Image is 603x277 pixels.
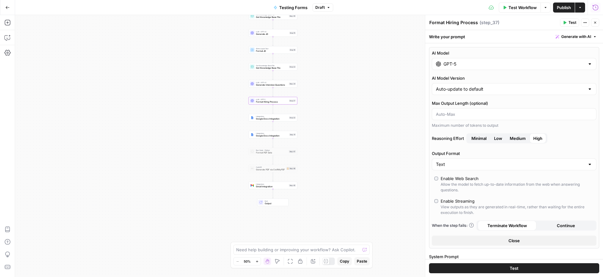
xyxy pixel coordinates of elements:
img: Instagram%20post%20-%201%201.png [251,116,254,119]
span: LLM · GPT-5 [256,98,288,101]
span: Generate PDF via CraftMyPDF [256,168,285,171]
button: Close [432,236,596,246]
div: EndOutput [249,199,297,206]
button: Reasoning EffortMinimalMediumHigh [490,133,506,143]
g: Edge from step_47 to step_48 [273,155,274,164]
span: Testing Forms [279,4,307,11]
g: Edge from step_48 to step_45 [273,172,274,181]
button: Test Workflow [499,3,541,13]
span: Generate with AI [561,34,591,40]
g: Edge from step_33 to step_34 [273,71,274,80]
div: View outputs as they are generated in real-time, rather than waiting for the entire execution to ... [441,204,594,216]
span: 50% [244,259,251,264]
g: Edge from step_45 to end [273,189,274,198]
div: LLM · GPT-5Format Hiring ProcessStep 37 [249,97,297,104]
span: Output [265,202,286,205]
span: Terminate Workflow [487,222,527,229]
div: Step 37 [289,99,296,102]
g: Edge from step_41 to step_47 [273,138,274,147]
label: AI Model [432,50,596,56]
span: Gmail Integration [256,185,288,188]
button: Copy [337,257,352,265]
img: gmail%20(1).png [251,184,254,187]
span: Integration [256,132,288,135]
button: Testing Forms [270,3,311,13]
g: Edge from step_32 to step_41 [273,121,274,131]
button: Test [429,263,599,273]
button: Reasoning EffortLowMediumHigh [468,133,490,143]
span: Generate JD [256,33,288,36]
span: Get Knowledge Base File [256,67,288,70]
span: Google Docs Integration [256,117,288,120]
div: Step 33 [289,66,296,68]
span: Test Workflow [508,4,537,11]
input: Enable StreamingView outputs as they are generated in real-time, rather than waiting for the enti... [434,199,438,203]
div: Step 15 [289,32,296,35]
span: Write Liquid Text [256,47,288,50]
input: Auto-Max [436,111,592,117]
div: Get Knowledge Base FileGet Knowledge Base FileStep 33 [249,63,297,71]
span: ( step_37 ) [480,19,499,26]
span: Google Docs Integration [256,134,288,137]
button: Paste [354,257,370,265]
span: LLM · GPT-4.1 [256,30,288,33]
span: Format Hiring Process [256,100,288,104]
span: Test [568,20,576,25]
g: Edge from step_34 to step_37 [273,88,274,97]
g: Edge from step_40 to step_15 [273,20,274,29]
div: Step 34 [289,83,296,85]
span: Continue [557,222,575,229]
button: Continue [536,221,595,231]
div: LLM · GPT-4.1Generate Interview QuestionsStep 34 [249,80,297,88]
textarea: Format Hiring Process [429,19,478,26]
div: LLM · GPT-4.1Generate JDStep 15 [249,29,297,37]
div: Step 16 [289,49,296,51]
div: Get Knowledge Base FileGet Knowledge Base FileStep 40 [249,12,297,20]
label: System Prompt [429,253,599,260]
span: Get Knowledge Base File [256,16,288,19]
div: IntegrationGoogle Docs IntegrationStep 32 [249,114,297,121]
img: Instagram%20post%20-%201%201.png [251,133,254,136]
button: Generate with AI [553,33,599,41]
button: Test [560,19,579,27]
div: Step 48 [286,167,296,170]
span: LLM · GPT-4.1 [256,81,288,84]
span: Medium [510,135,526,141]
span: Format JD [256,50,288,53]
span: End [265,200,286,202]
span: Paste [357,258,367,264]
span: High [533,135,542,141]
div: Write your prompt [425,30,603,43]
div: IntegrationGmail IntegrationStep 45 [249,182,297,189]
span: Get Knowledge Base File [256,64,288,67]
input: Text [436,161,585,168]
g: Edge from step_15 to step_16 [273,37,274,46]
span: Copy [340,258,349,264]
span: Draft [315,5,325,10]
button: Draft [312,3,333,12]
div: Write Liquid TextFormat JDStep 16 [249,46,297,54]
div: Step 32 [289,116,296,119]
div: Step 45 [289,184,296,187]
input: Auto-update to default [436,86,585,92]
g: Edge from step_37 to step_32 [273,104,274,114]
div: Enable Web Search [441,175,479,182]
span: Generate Interview Questions [256,83,288,87]
label: AI Model Version [432,75,596,81]
div: Step 40 [289,15,296,18]
button: Publish [553,3,575,13]
span: Run Code · Python [256,149,288,152]
span: Low [494,135,502,141]
div: Step 41 [289,133,296,136]
div: IntegrationGoogle Docs IntegrationStep 41 [249,131,297,138]
button: Reasoning EffortMinimalLowHigh [506,133,530,143]
label: Output Format [432,150,596,157]
div: Allow the model to fetch up-to-date information from the web when answering questions. [441,182,594,193]
span: Integration [256,115,288,118]
div: Call APIGenerate PDF via CraftMyPDFStep 48 [249,165,297,172]
label: Reasoning Effort [432,133,596,143]
span: Close [508,237,520,244]
a: When the step fails: [432,223,474,228]
div: Step 47 [289,150,296,153]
